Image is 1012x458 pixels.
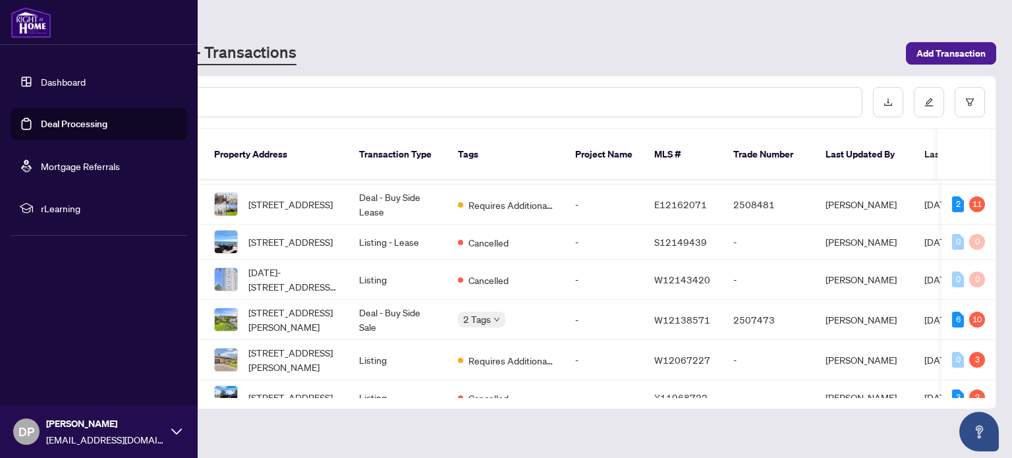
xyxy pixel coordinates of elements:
span: edit [924,98,934,107]
span: [STREET_ADDRESS] [248,197,333,212]
button: download [873,87,903,117]
span: W12138571 [654,314,710,326]
th: Last Updated By [815,129,914,181]
span: Last Modified Date [924,147,1005,161]
button: filter [955,87,985,117]
span: rLearning [41,201,178,215]
span: DP [18,422,34,441]
div: 3 [969,352,985,368]
a: Deal Processing [41,118,107,130]
span: download [884,98,893,107]
div: 2 [969,389,985,405]
div: 11 [969,196,985,212]
td: Listing [349,340,447,380]
td: 2507473 [723,300,815,340]
button: edit [914,87,944,117]
td: - [565,185,644,225]
span: [DATE] [924,391,953,403]
th: Property Address [204,129,349,181]
div: 0 [969,234,985,250]
img: thumbnail-img [215,386,237,409]
span: filter [965,98,974,107]
div: 10 [969,312,985,328]
span: [STREET_ADDRESS][PERSON_NAME] [248,305,338,334]
img: thumbnail-img [215,349,237,371]
button: Open asap [959,412,999,451]
td: [PERSON_NAME] [815,380,914,415]
th: Tags [447,129,565,181]
div: 0 [952,272,964,287]
span: E12162071 [654,198,707,210]
td: [PERSON_NAME] [815,225,914,260]
div: 6 [952,312,964,328]
td: - [565,380,644,415]
td: 2508481 [723,185,815,225]
span: down [493,316,500,323]
th: MLS # [644,129,723,181]
div: 0 [952,234,964,250]
td: Deal - Buy Side Sale [349,300,447,340]
td: Deal - Buy Side Lease [349,185,447,225]
td: Listing - Lease [349,225,447,260]
span: [STREET_ADDRESS] [248,390,333,405]
span: W12067227 [654,354,710,366]
th: Trade Number [723,129,815,181]
span: [STREET_ADDRESS] [248,235,333,249]
span: [DATE] [924,273,953,285]
img: thumbnail-img [215,231,237,253]
td: - [723,260,815,300]
td: Listing [349,260,447,300]
img: thumbnail-img [215,268,237,291]
span: Requires Additional Docs [468,353,554,368]
span: Cancelled [468,235,509,250]
span: Cancelled [468,273,509,287]
div: 0 [969,272,985,287]
span: 2 Tags [463,312,491,327]
span: X11968722 [654,391,708,403]
span: [EMAIL_ADDRESS][DOMAIN_NAME] [46,432,165,447]
td: - [565,225,644,260]
div: 0 [952,352,964,368]
td: - [723,340,815,380]
th: Project Name [565,129,644,181]
span: W12143420 [654,273,710,285]
span: [PERSON_NAME] [46,416,165,431]
td: Listing [349,380,447,415]
td: - [723,225,815,260]
td: [PERSON_NAME] [815,185,914,225]
td: [PERSON_NAME] [815,260,914,300]
span: [DATE] [924,236,953,248]
span: [DATE] [924,314,953,326]
span: Cancelled [468,391,509,405]
span: [DATE] [924,198,953,210]
span: Add Transaction [916,43,986,64]
span: S12149439 [654,236,707,248]
span: Requires Additional Docs [468,198,554,212]
td: - [565,340,644,380]
span: [STREET_ADDRESS][PERSON_NAME] [248,345,338,374]
div: 3 [952,389,964,405]
td: - [723,380,815,415]
div: 2 [952,196,964,212]
img: thumbnail-img [215,193,237,215]
a: Mortgage Referrals [41,160,120,172]
td: - [565,260,644,300]
img: logo [11,7,51,38]
a: Dashboard [41,76,86,88]
img: thumbnail-img [215,308,237,331]
span: [DATE] [924,354,953,366]
button: Add Transaction [906,42,996,65]
td: [PERSON_NAME] [815,300,914,340]
td: [PERSON_NAME] [815,340,914,380]
th: Transaction Type [349,129,447,181]
span: [DATE]-[STREET_ADDRESS][PERSON_NAME] [248,265,338,294]
td: - [565,300,644,340]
